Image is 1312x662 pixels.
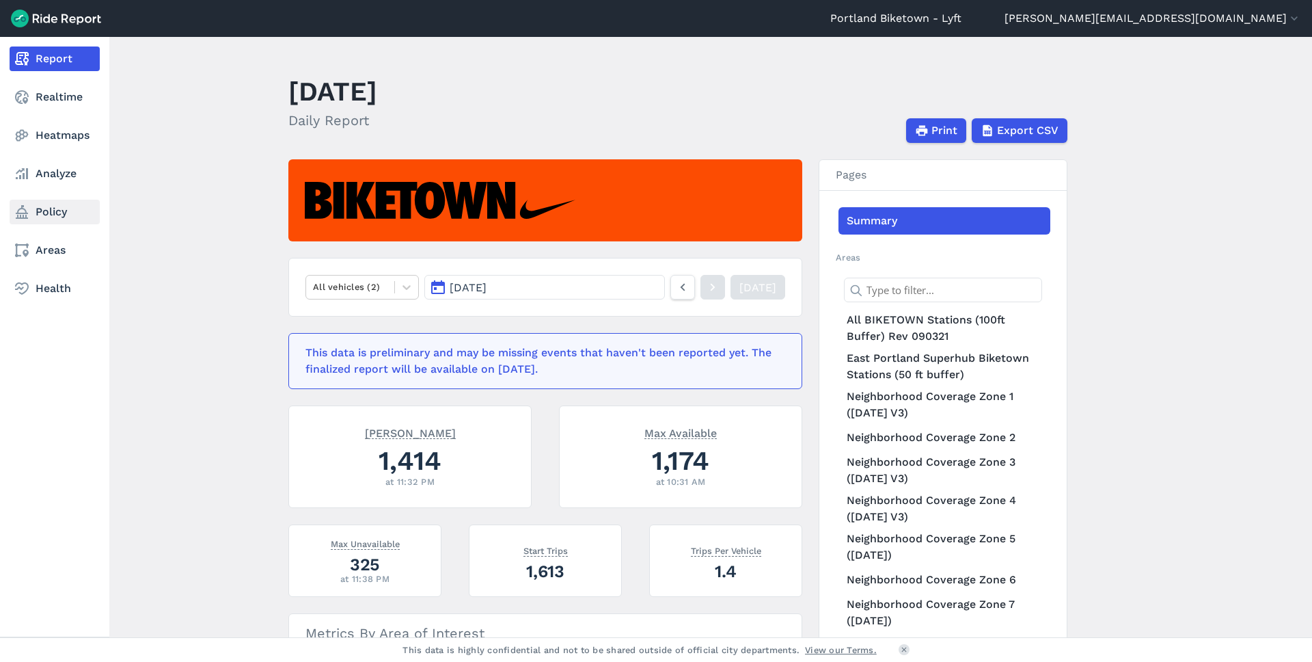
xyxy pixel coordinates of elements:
div: at 10:31 AM [576,475,785,488]
h2: Daily Report [288,110,377,131]
div: This data is preliminary and may be missing events that haven't been reported yet. The finalized ... [305,345,777,378]
div: 1.4 [666,559,785,583]
div: 1,174 [576,442,785,479]
a: Neighborhood Coverage Zone 4 ([DATE] V3) [838,490,1050,528]
a: Realtime [10,85,100,109]
button: [DATE] [424,275,665,300]
div: at 11:38 PM [305,572,424,585]
a: 11/3 - Downtown Core [838,632,1050,659]
a: Policy [10,200,100,224]
span: [DATE] [450,281,487,294]
a: Neighborhood Coverage Zone 3 ([DATE] V3) [838,451,1050,490]
a: East Portland Superhub Biketown Stations (50 ft buffer) [838,347,1050,386]
img: Ride Report [11,10,101,27]
span: Export CSV [997,122,1058,139]
input: Type to filter... [844,278,1042,302]
h3: Pages [819,160,1067,191]
div: 1,613 [486,559,605,583]
img: Biketown [305,182,575,220]
h1: [DATE] [288,72,377,110]
a: Heatmaps [10,123,100,148]
a: Neighborhood Coverage Zone 5 ([DATE]) [838,528,1050,566]
a: Portland Biketown - Lyft [830,10,961,27]
a: Neighborhood Coverage Zone 6 [838,566,1050,594]
div: 325 [305,553,424,577]
span: Print [931,122,957,139]
a: Health [10,276,100,301]
a: [DATE] [730,275,785,300]
a: Analyze [10,161,100,186]
a: Areas [10,238,100,263]
span: Max Available [644,425,717,439]
span: Max Unavailable [331,536,400,550]
button: Export CSV [972,118,1067,143]
a: Neighborhood Coverage Zone 2 [838,424,1050,451]
h2: Areas [836,251,1050,264]
a: Report [10,47,100,71]
a: Summary [838,207,1050,235]
div: at 11:32 PM [305,475,515,488]
button: Print [906,118,966,143]
button: [PERSON_NAME][EMAIL_ADDRESS][DOMAIN_NAME] [1004,10,1301,27]
span: Start Trips [523,543,568,557]
span: Trips Per Vehicle [691,543,761,557]
a: View our Terms. [805,644,877,657]
a: Neighborhood Coverage Zone 7 ([DATE]) [838,594,1050,632]
a: Neighborhood Coverage Zone 1 ([DATE] V3) [838,386,1050,424]
a: All BIKETOWN Stations (100ft Buffer) Rev 090321 [838,309,1050,347]
div: 1,414 [305,442,515,479]
h3: Metrics By Area of Interest [289,614,802,652]
span: [PERSON_NAME] [365,425,456,439]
